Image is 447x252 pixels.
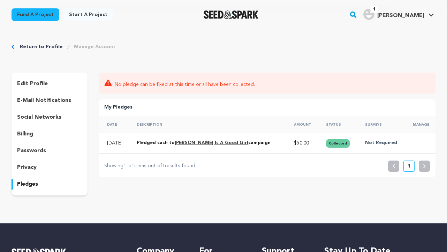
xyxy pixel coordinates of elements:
a: Return to Profile [20,43,63,50]
a: Manage Account [74,43,115,50]
button: privacy [12,162,88,173]
button: social networks [12,112,88,123]
p: 1 [408,163,410,170]
p: Showing to items out of results found [104,162,195,170]
p: edit profile [17,80,48,88]
p: social networks [17,113,61,121]
span: No pledge can be fixed at this time or all have been collected. [115,80,255,88]
p: billing [17,130,33,138]
p: e-mail notifications [17,96,71,105]
th: Manage [404,116,435,133]
img: Seed&Spark Logo Dark Mode [204,10,258,19]
div: Breadcrumb [12,43,435,50]
a: Danielle A.'s Profile [362,7,435,20]
button: billing [12,128,88,140]
p: pledges [17,180,38,188]
span: 1 [131,163,134,168]
button: 1 [403,161,415,172]
span: Danielle A.'s Profile [362,7,435,22]
p: Not Required [365,139,400,148]
a: Start a project [63,8,113,21]
button: e-mail notifications [12,95,88,106]
img: user.png [363,9,374,20]
span: 1 [370,6,378,13]
span: 1 [123,163,126,168]
button: Collected [326,139,350,148]
th: Surveys [357,116,404,133]
span: 1 [162,163,165,168]
p: $50.00 [294,140,313,147]
th: Description [128,116,285,133]
a: Seed&Spark Homepage [204,10,258,19]
button: passwords [12,145,88,156]
button: edit profile [12,78,88,89]
p: passwords [17,147,46,155]
p: My Pledges [104,103,430,112]
div: Pledged cash to campaign [137,139,281,148]
th: Date [99,116,129,133]
button: pledges [12,179,88,190]
p: [DATE] [107,140,124,147]
span: [PERSON_NAME] [377,13,424,18]
th: Status [318,116,357,133]
a: Fund a project [12,8,59,21]
a: [PERSON_NAME] Is A Good Girl [175,141,248,145]
p: privacy [17,163,37,172]
div: Danielle A.'s Profile [363,9,424,20]
th: Amount [286,116,318,133]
